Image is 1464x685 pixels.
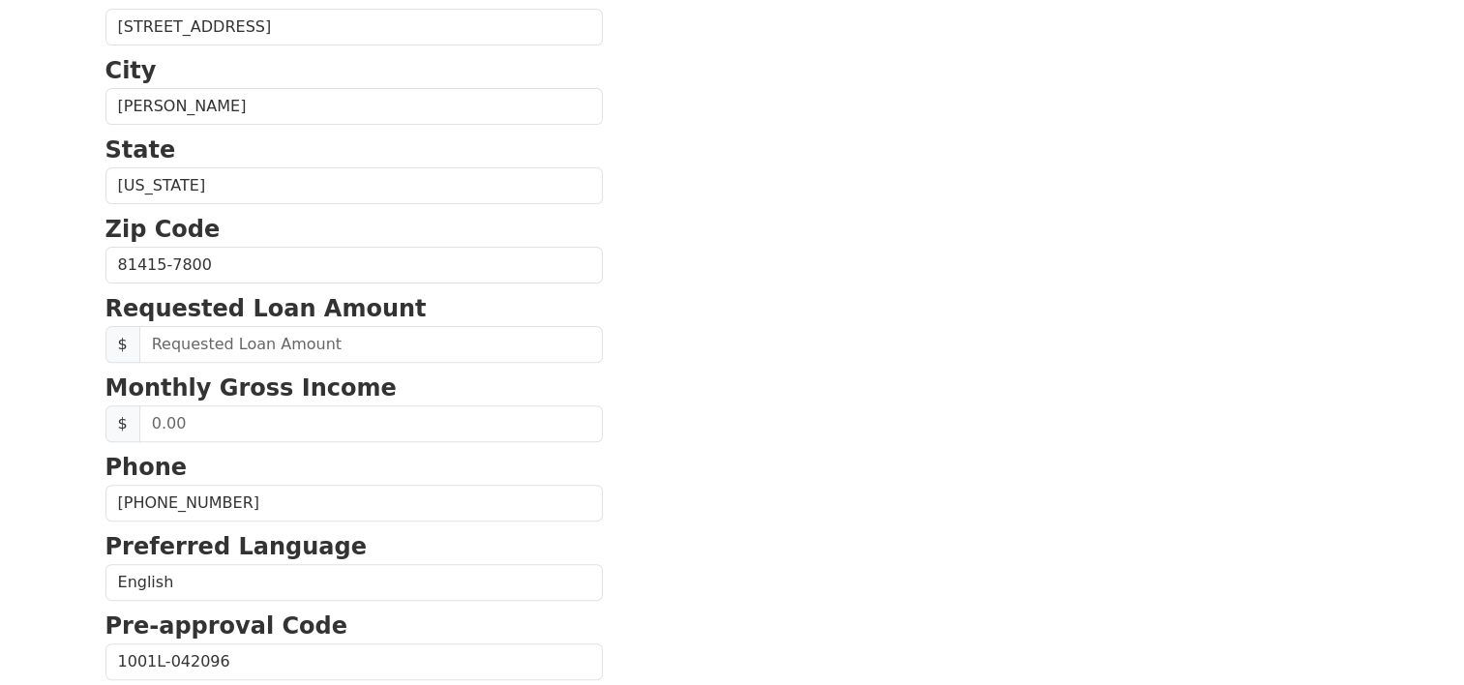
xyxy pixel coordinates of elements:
strong: Pre-approval Code [105,612,348,640]
input: Phone [105,485,603,521]
strong: City [105,57,157,84]
input: Requested Loan Amount [139,326,603,363]
input: Street Address [105,9,603,45]
input: City [105,88,603,125]
input: 0.00 [139,405,603,442]
strong: Preferred Language [105,533,367,560]
strong: State [105,136,176,164]
input: Zip Code [105,247,603,283]
strong: Zip Code [105,216,221,243]
input: Pre-approval Code [105,643,603,680]
p: Monthly Gross Income [105,371,603,405]
span: $ [105,405,140,442]
strong: Phone [105,454,188,481]
strong: Requested Loan Amount [105,295,427,322]
span: $ [105,326,140,363]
